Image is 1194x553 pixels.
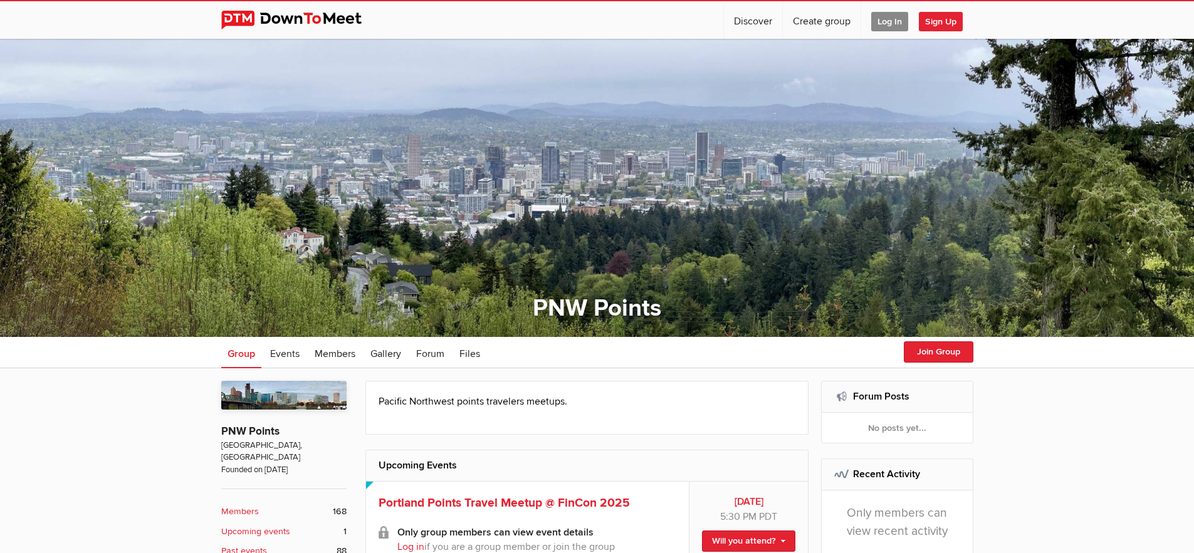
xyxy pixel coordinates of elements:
p: Pacific Northwest points travelers meetups. [379,394,796,409]
a: Portland Points Travel Meetup @ FinCon 2025 [379,495,630,510]
a: Forum [410,337,451,368]
span: Members [315,348,355,360]
h2: Upcoming Events [379,450,796,480]
a: Files [453,337,486,368]
span: 5:30 PM [720,510,757,523]
a: Forum Posts [853,390,909,403]
b: Upcoming events [221,525,290,539]
a: Events [264,337,306,368]
a: Upcoming events 1 [221,525,347,539]
button: Join Group [904,341,973,363]
span: Log In [871,12,908,31]
span: [GEOGRAPHIC_DATA], [GEOGRAPHIC_DATA] [221,440,347,464]
a: Discover [724,1,782,39]
span: Group [228,348,255,360]
img: PNW Points [221,381,347,410]
a: Will you attend? [702,530,795,552]
a: Log in [397,540,424,553]
a: Gallery [364,337,407,368]
span: Forum [416,348,444,360]
div: No posts yet... [822,413,973,443]
a: Members [308,337,362,368]
span: Files [459,348,480,360]
a: Group [221,337,261,368]
a: Create group [783,1,861,39]
img: DownToMeet [221,11,381,29]
span: Sign Up [919,12,963,31]
span: 1 [343,525,347,539]
b: Members [221,505,259,519]
span: 168 [333,505,347,519]
span: Gallery [370,348,401,360]
h2: Recent Activity [834,459,960,489]
b: Only group members can view event details [397,525,594,539]
b: [DATE] [702,494,795,509]
span: America/Los_Angeles [759,510,777,523]
a: Log In [861,1,918,39]
a: Sign Up [919,1,973,39]
a: Members 168 [221,505,347,519]
span: Events [270,348,300,360]
span: Founded on [DATE] [221,464,347,476]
